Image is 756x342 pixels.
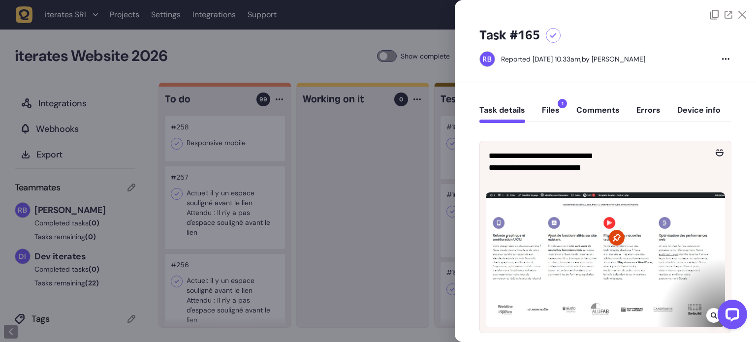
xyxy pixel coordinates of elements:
[542,105,560,123] button: Files
[558,99,567,108] span: 1
[501,54,645,64] div: by [PERSON_NAME]
[677,105,721,123] button: Device info
[479,28,540,43] h5: Task #165
[479,105,525,123] button: Task details
[576,105,620,123] button: Comments
[501,55,582,63] div: Reported [DATE] 10.33am,
[710,296,751,337] iframe: LiveChat chat widget
[480,52,495,66] img: Rodolphe Balay
[636,105,661,123] button: Errors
